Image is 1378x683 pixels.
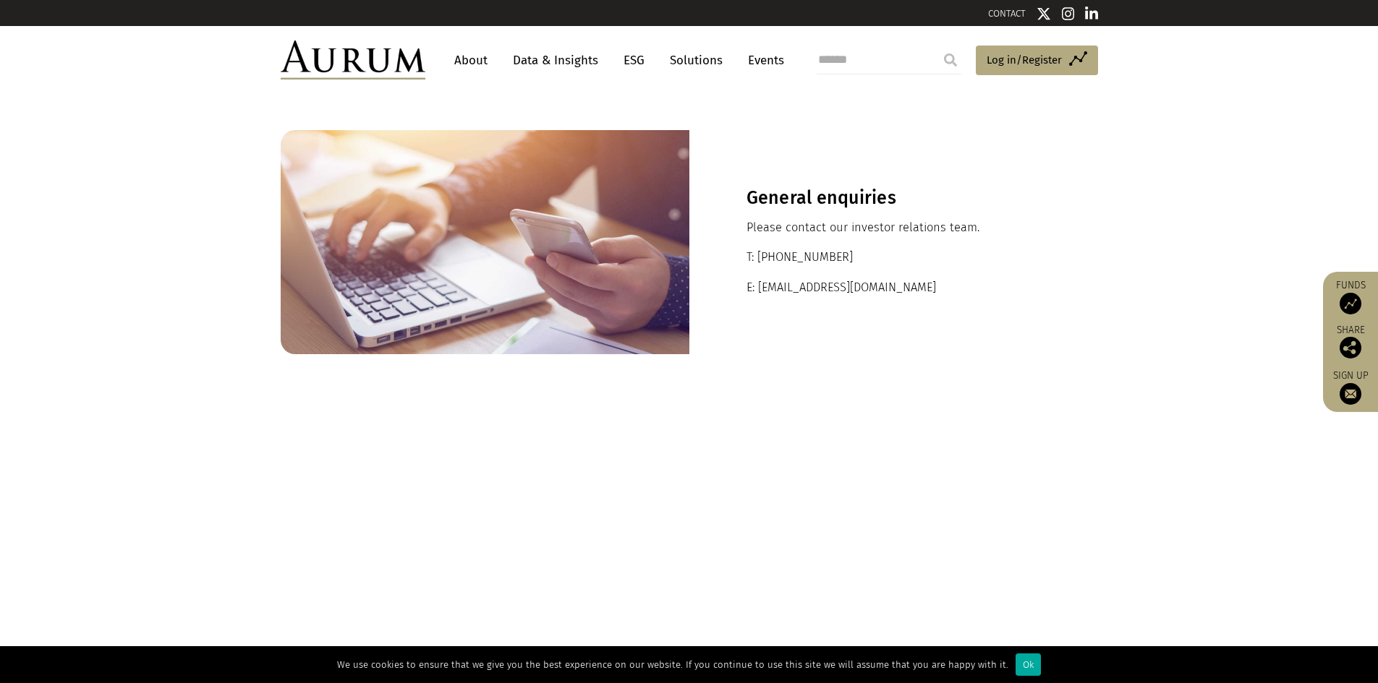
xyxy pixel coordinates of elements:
[616,47,652,74] a: ESG
[1340,337,1361,358] img: Share this post
[663,47,730,74] a: Solutions
[506,47,605,74] a: Data & Insights
[1016,653,1041,676] div: Ok
[1340,293,1361,314] img: Access Funds
[747,278,1041,297] p: E: [EMAIL_ADDRESS][DOMAIN_NAME]
[747,218,1041,237] p: Please contact our investor relations team.
[1062,7,1075,21] img: Instagram icon
[1037,7,1051,21] img: Twitter icon
[747,248,1041,267] p: T: [PHONE_NUMBER]
[1330,279,1371,314] a: Funds
[1330,325,1371,358] div: Share
[988,8,1026,19] a: CONTACT
[741,47,784,74] a: Events
[1340,383,1361,405] img: Sign up to our newsletter
[936,46,965,74] input: Submit
[747,187,1041,209] h3: General enquiries
[1330,369,1371,405] a: Sign up
[447,47,495,74] a: About
[987,51,1062,69] span: Log in/Register
[1085,7,1098,21] img: Linkedin icon
[281,40,425,80] img: Aurum
[976,46,1098,76] a: Log in/Register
